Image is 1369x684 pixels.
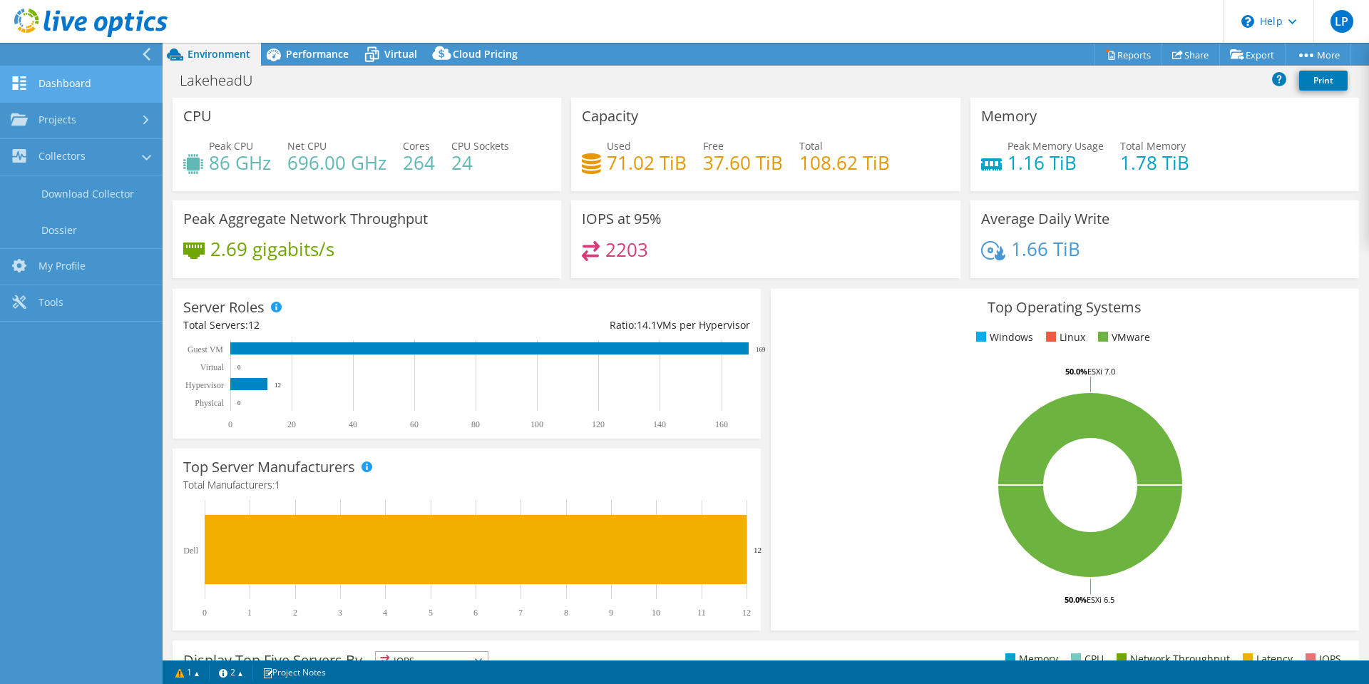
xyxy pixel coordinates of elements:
span: Total [799,139,823,153]
text: Guest VM [188,344,223,354]
span: 1 [275,478,280,491]
tspan: ESXi 6.5 [1087,594,1114,605]
h4: Total Manufacturers: [183,477,750,493]
text: 9 [609,608,613,618]
span: Cloud Pricing [453,47,518,61]
text: 4 [383,608,387,618]
div: Ratio: VMs per Hypervisor [466,317,749,333]
h3: Peak Aggregate Network Throughput [183,211,428,227]
text: 3 [338,608,342,618]
text: 12 [754,546,762,554]
h3: Capacity [582,108,638,124]
li: Latency [1239,651,1293,667]
tspan: 50.0% [1065,366,1087,377]
text: 0 [202,608,207,618]
a: Print [1299,71,1348,91]
a: 2 [209,663,253,681]
tspan: 50.0% [1065,594,1087,605]
li: Windows [973,330,1033,345]
span: CPU Sockets [451,139,509,153]
span: Peak CPU [209,139,253,153]
a: Share [1162,44,1220,66]
h4: 108.62 TiB [799,155,890,170]
li: Linux [1042,330,1085,345]
h4: 696.00 GHz [287,155,386,170]
span: Cores [403,139,430,153]
li: Network Throughput [1113,651,1230,667]
a: Reports [1094,44,1162,66]
span: 14.1 [637,318,657,332]
li: Memory [1002,651,1058,667]
text: 5 [429,608,433,618]
text: Physical [195,398,224,408]
h1: LakeheadU [173,73,275,88]
text: 1 [247,608,252,618]
text: 7 [518,608,523,618]
text: 160 [715,419,728,429]
text: 60 [410,419,419,429]
text: 12 [742,608,751,618]
a: More [1285,44,1351,66]
div: Total Servers: [183,317,466,333]
text: 0 [228,419,232,429]
text: 120 [592,419,605,429]
li: VMware [1094,330,1150,345]
text: Dell [183,546,198,556]
li: CPU [1067,651,1104,667]
a: Project Notes [252,663,336,681]
span: 12 [248,318,260,332]
text: 6 [473,608,478,618]
h4: 1.78 TiB [1120,155,1189,170]
span: Peak Memory Usage [1007,139,1104,153]
h4: 1.66 TiB [1011,241,1080,257]
h4: 37.60 TiB [703,155,783,170]
text: Hypervisor [185,380,224,390]
h3: Average Daily Write [981,211,1109,227]
h4: 71.02 TiB [607,155,687,170]
li: IOPS [1302,651,1341,667]
text: Virtual [200,362,225,372]
svg: \n [1241,15,1254,28]
text: 80 [471,419,480,429]
h3: IOPS at 95% [582,211,662,227]
text: 12 [275,382,281,389]
text: 8 [564,608,568,618]
h3: Top Server Manufacturers [183,459,355,475]
h4: 2.69 gigabits/s [210,241,334,257]
h3: Top Operating Systems [781,300,1348,315]
text: 11 [697,608,706,618]
text: 140 [653,419,666,429]
text: 20 [287,419,296,429]
tspan: ESXi 7.0 [1087,366,1115,377]
span: Environment [188,47,250,61]
h4: 2203 [605,242,648,257]
h4: 86 GHz [209,155,271,170]
span: Virtual [384,47,417,61]
span: Performance [286,47,349,61]
text: 169 [756,346,766,353]
a: Export [1219,44,1286,66]
span: Used [607,139,631,153]
h3: Memory [981,108,1037,124]
span: IOPS [376,652,488,669]
text: 2 [293,608,297,618]
h4: 24 [451,155,509,170]
h3: Server Roles [183,300,265,315]
h3: CPU [183,108,212,124]
text: 0 [237,399,241,407]
h4: 1.16 TiB [1007,155,1104,170]
text: 0 [237,364,241,371]
text: 10 [652,608,660,618]
h4: 264 [403,155,435,170]
span: Total Memory [1120,139,1186,153]
span: LP [1330,10,1353,33]
span: Free [703,139,724,153]
a: 1 [165,663,210,681]
text: 40 [349,419,357,429]
span: Net CPU [287,139,327,153]
text: 100 [530,419,543,429]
